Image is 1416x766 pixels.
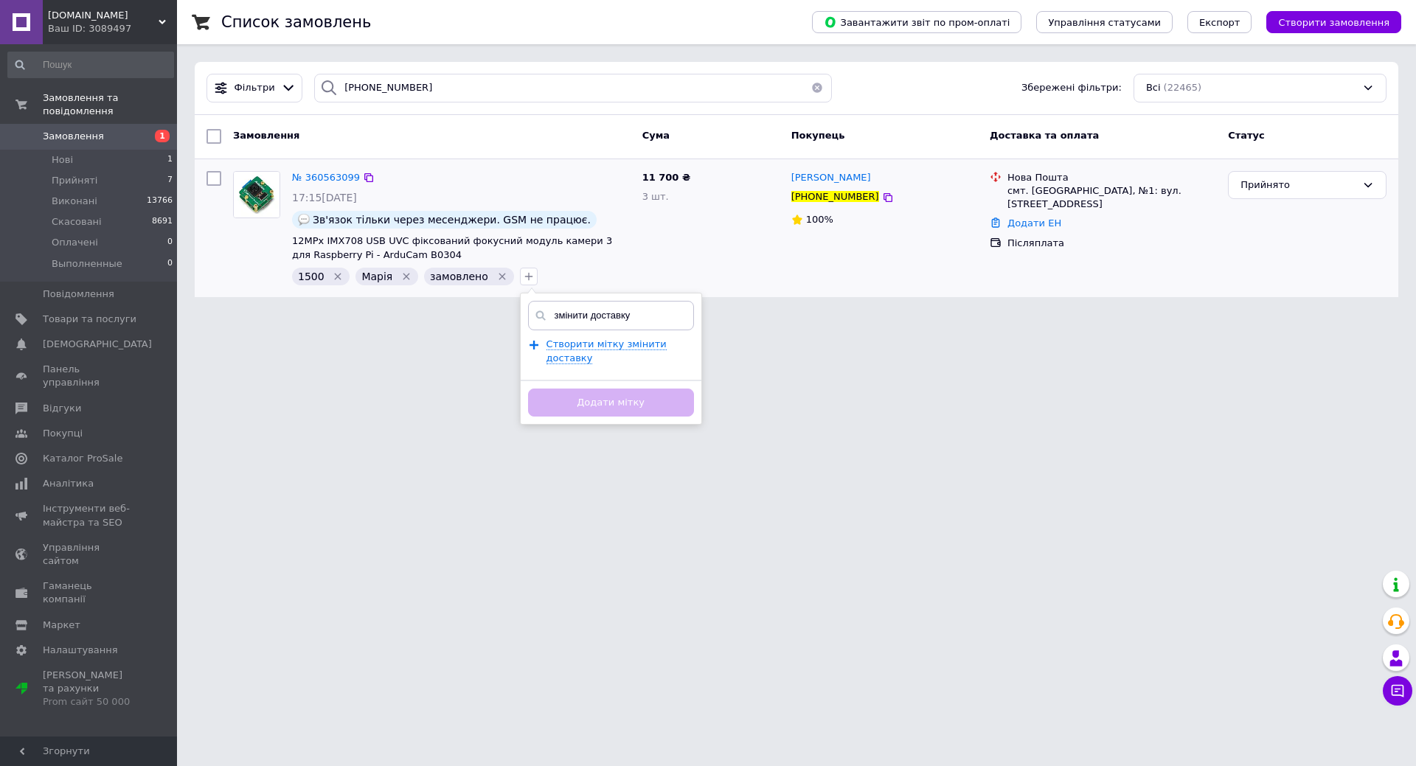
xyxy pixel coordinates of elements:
[292,192,357,203] span: 17:15[DATE]
[43,477,94,490] span: Аналітика
[546,338,667,363] span: Створити мітку змінити доставку
[43,130,104,143] span: Замовлення
[1383,676,1412,706] button: Чат з покупцем
[802,74,832,102] button: Очистить
[43,402,81,415] span: Відгуки
[147,195,173,208] span: 13766
[52,153,73,167] span: Нові
[234,172,280,217] img: Фото товару
[1278,17,1389,28] span: Створити замовлення
[1266,11,1401,33] button: Створити замовлення
[167,174,173,187] span: 7
[361,271,392,282] span: Марія
[528,301,694,330] input: Напишіть назву мітки
[1007,237,1216,250] div: Післяплата
[43,313,136,326] span: Товари та послуги
[791,171,871,185] a: [PERSON_NAME]
[52,236,98,249] span: Оплачені
[812,11,1021,33] button: Завантажити звіт по пром-оплаті
[430,271,488,282] span: замовлено
[233,171,280,218] a: Фото товару
[43,338,152,351] span: [DEMOGRAPHIC_DATA]
[298,214,310,226] img: :speech_balloon:
[233,130,299,141] span: Замовлення
[43,619,80,632] span: Маркет
[1021,81,1122,95] span: Збережені фільтри:
[806,214,833,225] span: 100%
[43,502,136,529] span: Інструменти веб-майстра та SEO
[167,257,173,271] span: 0
[990,130,1099,141] span: Доставка та оплата
[400,271,412,282] svg: Видалити мітку
[332,271,344,282] svg: Видалити мітку
[152,215,173,229] span: 8691
[43,579,136,606] span: Гаманець компанії
[43,363,136,389] span: Панель управління
[1036,11,1173,33] button: Управління статусами
[43,644,118,657] span: Налаштування
[292,235,612,260] a: 12MPx IMX708 USB UVC фіксований фокусний модуль камери 3 для Raspberry Pi - ArduCam B0304
[642,130,670,141] span: Cума
[313,214,591,226] span: Зв'язок тільки через месенджери. GSM не працює.
[235,81,275,95] span: Фільтри
[52,215,102,229] span: Скасовані
[43,695,136,708] div: Prom сайт 50 000
[1146,81,1161,95] span: Всі
[1007,184,1216,211] div: смт. [GEOGRAPHIC_DATA], №1: вул. [STREET_ADDRESS]
[167,236,173,249] span: 0
[48,9,159,22] span: sigma-market.com.ua
[791,172,871,183] span: [PERSON_NAME]
[155,130,170,142] span: 1
[1199,17,1240,28] span: Експорт
[43,91,177,118] span: Замовлення та повідомлення
[43,427,83,440] span: Покупці
[791,130,845,141] span: Покупець
[1007,217,1061,229] a: Додати ЕН
[43,288,114,301] span: Повідомлення
[43,452,122,465] span: Каталог ProSale
[292,172,360,183] a: № 360563099
[1187,11,1252,33] button: Експорт
[642,191,669,202] span: 3 шт.
[298,271,324,282] span: 1500
[52,195,97,208] span: Виконані
[1228,130,1265,141] span: Статус
[43,669,136,709] span: [PERSON_NAME] та рахунки
[1007,171,1216,184] div: Нова Пошта
[791,191,879,202] span: [PHONE_NUMBER]
[496,271,508,282] svg: Видалити мітку
[1240,178,1356,193] div: Прийнято
[314,74,832,102] input: Пошук за номером замовлення, ПІБ покупця, номером телефону, Email, номером накладної
[7,52,174,78] input: Пошук
[1048,17,1161,28] span: Управління статусами
[52,174,97,187] span: Прийняті
[1252,16,1401,27] a: Створити замовлення
[824,15,1010,29] span: Завантажити звіт по пром-оплаті
[52,257,122,271] span: Выполненные
[1164,82,1202,93] span: (22465)
[221,13,371,31] h1: Список замовлень
[48,22,177,35] div: Ваш ID: 3089497
[167,153,173,167] span: 1
[43,541,136,568] span: Управління сайтом
[642,172,690,183] span: 11 700 ₴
